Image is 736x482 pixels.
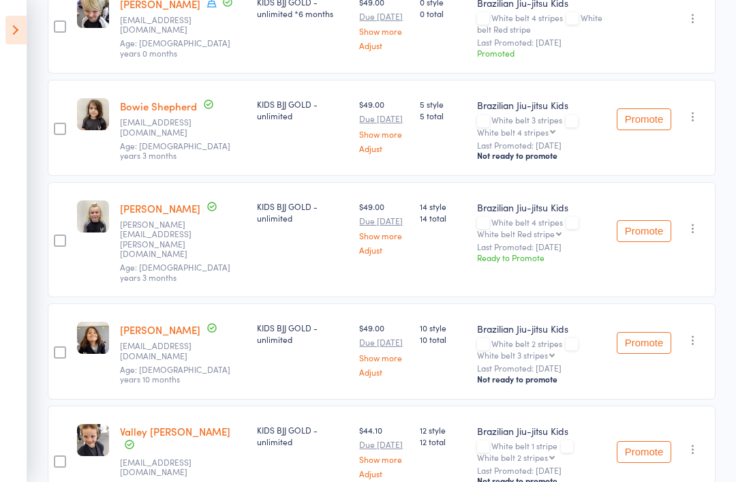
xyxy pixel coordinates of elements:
[120,15,209,35] small: Rangarevolution86@gmail.com
[77,200,109,232] img: image1750313371.png
[477,339,606,359] div: White belt 2 stripes
[477,115,606,136] div: White belt 3 stripes
[120,140,230,161] span: Age: [DEMOGRAPHIC_DATA] years 3 months
[420,7,466,19] span: 0 total
[477,322,606,335] div: Brazilian Jiu-jitsu Kids
[420,424,466,436] span: 12 style
[120,363,230,385] span: Age: [DEMOGRAPHIC_DATA] years 10 months
[359,144,408,153] a: Adjust
[477,453,548,462] div: White belt 2 stripes
[120,201,200,215] a: [PERSON_NAME]
[477,12,602,35] span: White belt Red stripe
[420,333,466,345] span: 10 total
[359,130,408,138] a: Show more
[120,117,209,137] small: Lynsey_im@icloud.com
[120,322,200,337] a: [PERSON_NAME]
[359,469,408,478] a: Adjust
[420,212,466,224] span: 14 total
[477,37,606,47] small: Last Promoted: [DATE]
[359,114,408,123] small: Due [DATE]
[359,12,408,21] small: Due [DATE]
[77,322,109,354] img: image1746166135.png
[77,98,109,130] img: image1743199394.png
[257,98,348,121] div: KIDS BJJ GOLD - unlimited
[420,200,466,212] span: 14 style
[477,229,555,238] div: White belt Red stripe
[477,374,606,385] div: Not ready to promote
[359,353,408,362] a: Show more
[359,424,408,478] div: $44.10
[359,367,408,376] a: Adjust
[77,424,109,456] img: image1752473195.png
[477,98,606,112] div: Brazilian Jiu-jitsu Kids
[477,350,548,359] div: White belt 3 stripes
[477,242,606,252] small: Last Promoted: [DATE]
[359,337,408,347] small: Due [DATE]
[359,440,408,449] small: Due [DATE]
[617,220,671,242] button: Promote
[257,424,348,447] div: KIDS BJJ GOLD - unlimited
[477,217,606,238] div: White belt 4 stripes
[477,441,606,462] div: White belt 1 stripe
[477,47,606,59] div: Promoted
[617,332,671,354] button: Promote
[120,457,209,477] small: lukewesterman88@gmail.com
[477,200,606,214] div: Brazilian Jiu-jitsu Kids
[359,27,408,35] a: Show more
[120,341,209,361] small: raquelvitkin@gmail.com
[359,216,408,226] small: Due [DATE]
[257,322,348,345] div: KIDS BJJ GOLD - unlimited
[359,231,408,240] a: Show more
[120,37,230,58] span: Age: [DEMOGRAPHIC_DATA] years 0 months
[420,322,466,333] span: 10 style
[477,252,606,263] div: Ready to Promote
[359,98,408,152] div: $49.00
[617,108,671,130] button: Promote
[420,110,466,121] span: 5 total
[359,322,408,376] div: $49.00
[477,424,606,438] div: Brazilian Jiu-jitsu Kids
[120,261,230,282] span: Age: [DEMOGRAPHIC_DATA] years 3 months
[359,455,408,464] a: Show more
[477,150,606,161] div: Not ready to promote
[359,245,408,254] a: Adjust
[257,200,348,224] div: KIDS BJJ GOLD - unlimited
[120,220,209,259] small: laura.sullens@gmail.com
[617,441,671,463] button: Promote
[477,363,606,373] small: Last Promoted: [DATE]
[477,13,606,33] div: White belt 4 stripes
[359,41,408,50] a: Adjust
[477,466,606,475] small: Last Promoted: [DATE]
[420,436,466,447] span: 12 total
[420,98,466,110] span: 5 style
[120,424,230,438] a: Valley [PERSON_NAME]
[477,140,606,150] small: Last Promoted: [DATE]
[120,99,197,113] a: Bowie Shepherd
[477,127,549,136] div: White belt 4 stripes
[359,200,408,254] div: $49.00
